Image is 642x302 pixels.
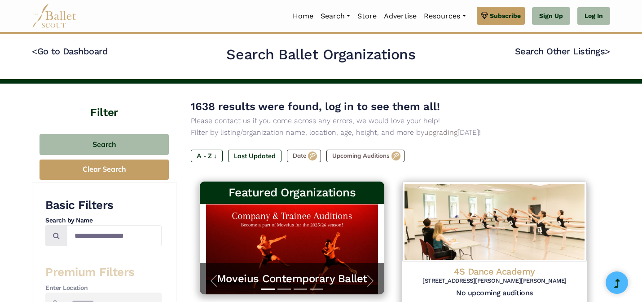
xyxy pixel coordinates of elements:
button: Search [40,134,169,155]
h4: 4S Dance Academy [409,266,580,277]
button: Slide 1 [261,284,275,294]
a: Store [354,7,380,26]
code: > [605,45,610,57]
a: Subscribe [477,7,525,25]
h4: Search by Name [45,216,162,225]
a: Advertise [380,7,420,26]
button: Slide 2 [277,284,291,294]
button: Slide 4 [310,284,323,294]
p: Please contact us if you come across any errors, we would love your help! [191,115,596,127]
h3: Featured Organizations [207,185,377,200]
a: Search Other Listings> [515,46,610,57]
button: Clear Search [40,160,169,180]
a: Sign Up [532,7,570,25]
img: Logo [402,182,587,262]
span: Subscribe [490,11,521,21]
h3: Basic Filters [45,198,162,213]
a: Log In [577,7,610,25]
h6: [STREET_ADDRESS][PERSON_NAME][PERSON_NAME] [409,277,580,285]
img: gem.svg [481,11,488,21]
span: 1638 results were found, log in to see them all! [191,100,440,113]
input: Search by names... [67,225,162,246]
a: Moveius Contemporary Ballet [209,272,375,286]
a: upgrading [424,128,457,137]
label: Upcoming Auditions [326,150,405,162]
label: A - Z ↓ [191,150,223,162]
label: Date [287,150,321,162]
a: <Go to Dashboard [32,46,108,57]
h4: Filter [32,84,176,120]
code: < [32,45,37,57]
a: Home [289,7,317,26]
button: Slide 3 [294,284,307,294]
h2: Search Ballet Organizations [226,45,415,64]
h3: Premium Filters [45,265,162,280]
p: Filter by listing/organization name, location, age, height, and more by [DATE]! [191,127,596,138]
a: Search [317,7,354,26]
h5: No upcoming auditions [409,289,580,298]
label: Last Updated [228,150,281,162]
h4: Enter Location [45,284,162,293]
a: Resources [420,7,469,26]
